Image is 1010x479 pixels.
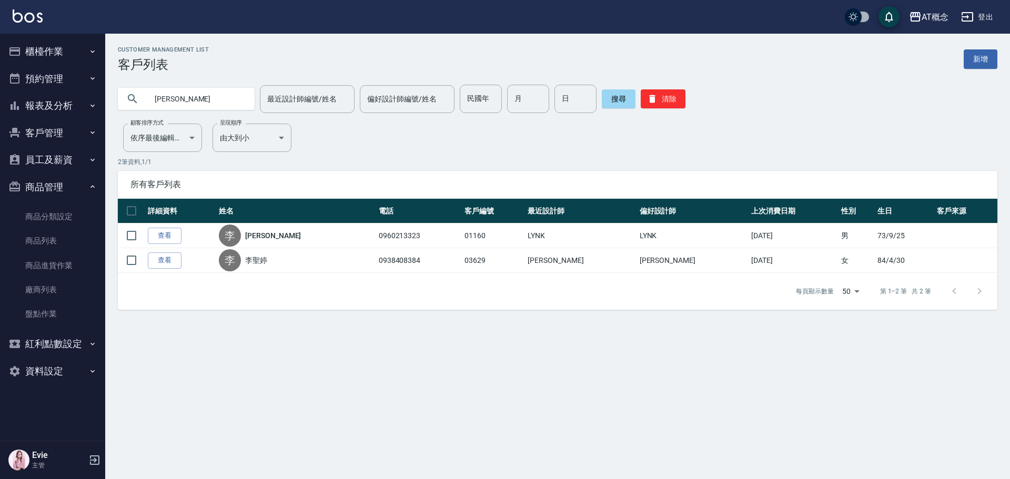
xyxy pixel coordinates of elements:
[4,38,101,65] button: 櫃檯作業
[525,248,637,273] td: [PERSON_NAME]
[875,248,934,273] td: 84/4/30
[4,205,101,229] a: 商品分類設定
[602,89,635,108] button: 搜尋
[376,223,462,248] td: 0960213323
[839,223,875,248] td: 男
[245,230,301,241] a: [PERSON_NAME]
[148,252,181,269] a: 查看
[875,199,934,223] th: 生日
[4,330,101,358] button: 紅利點數設定
[838,277,863,305] div: 50
[749,223,839,248] td: [DATE]
[880,287,931,296] p: 第 1–2 筆 共 2 筆
[462,248,525,273] td: 03629
[839,248,875,273] td: 女
[4,92,101,119] button: 報表及分析
[130,179,985,190] span: 所有客戶列表
[118,46,209,53] h2: Customer Management List
[525,199,637,223] th: 最近設計師
[957,7,997,27] button: 登出
[145,199,216,223] th: 詳細資料
[4,174,101,201] button: 商品管理
[118,157,997,167] p: 2 筆資料, 1 / 1
[839,199,875,223] th: 性別
[525,223,637,248] td: LYNK
[4,146,101,174] button: 員工及薪資
[637,223,749,248] td: LYNK
[123,124,202,152] div: 依序最後編輯時間
[13,9,43,23] img: Logo
[4,229,101,253] a: 商品列表
[641,89,685,108] button: 清除
[8,450,29,471] img: Person
[32,461,86,470] p: 主管
[376,199,462,223] th: 電話
[462,223,525,248] td: 01160
[148,228,181,244] a: 查看
[118,57,209,72] h3: 客戶列表
[4,358,101,385] button: 資料設定
[245,255,267,266] a: 李聖婷
[376,248,462,273] td: 0938408384
[749,248,839,273] td: [DATE]
[32,450,86,461] h5: Evie
[219,225,241,247] div: 李
[4,65,101,93] button: 預約管理
[130,119,164,127] label: 顧客排序方式
[147,85,246,113] input: 搜尋關鍵字
[4,253,101,278] a: 商品進貨作業
[934,199,997,223] th: 客戶來源
[213,124,291,152] div: 由大到小
[905,6,953,28] button: AT概念
[878,6,900,27] button: save
[964,49,997,69] a: 新增
[220,119,242,127] label: 呈現順序
[4,302,101,326] a: 盤點作業
[796,287,834,296] p: 每頁顯示數量
[922,11,948,24] div: AT概念
[875,223,934,248] td: 73/9/25
[462,199,525,223] th: 客戶編號
[216,199,376,223] th: 姓名
[4,119,101,147] button: 客戶管理
[4,278,101,302] a: 廠商列表
[219,249,241,271] div: 李
[749,199,839,223] th: 上次消費日期
[637,199,749,223] th: 偏好設計師
[637,248,749,273] td: [PERSON_NAME]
